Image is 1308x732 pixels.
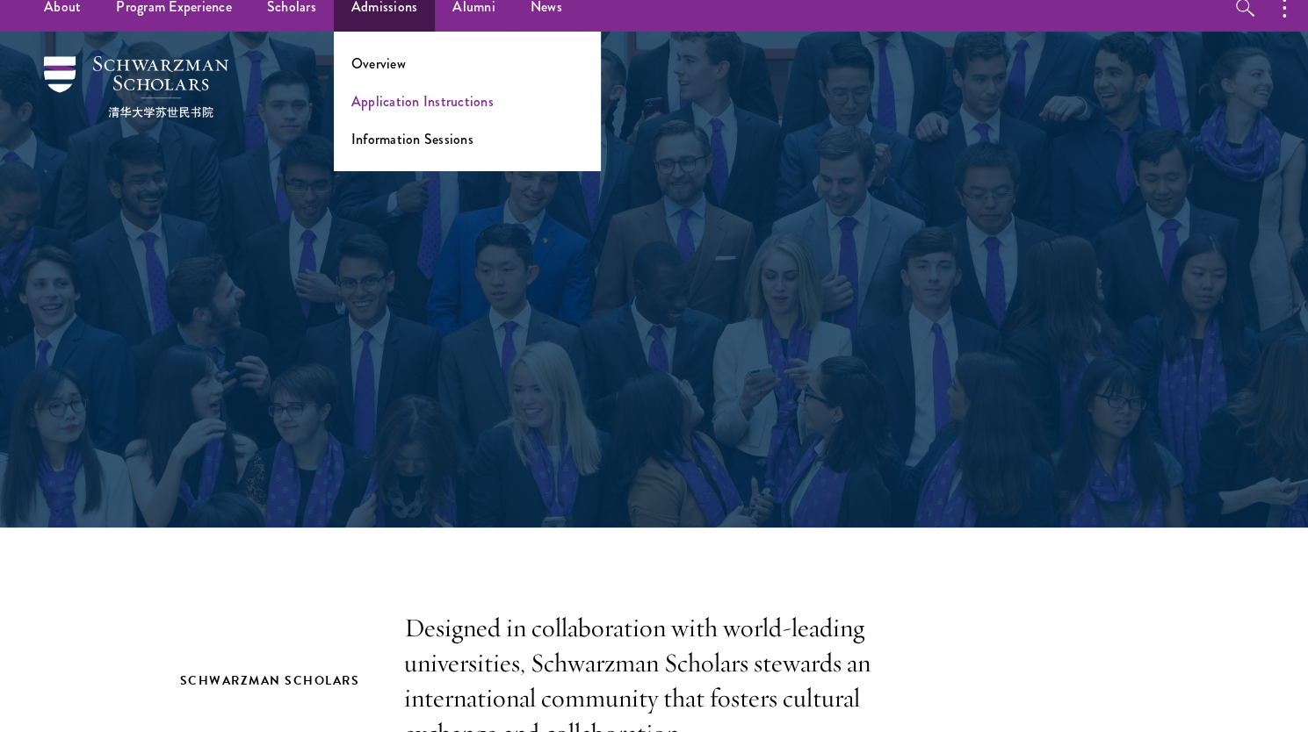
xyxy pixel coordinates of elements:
[351,91,494,111] a: Application Instructions
[44,56,228,118] img: Schwarzman Scholars
[351,129,473,149] a: Information Sessions
[180,670,369,692] h2: Schwarzman Scholars
[351,54,406,74] a: Overview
